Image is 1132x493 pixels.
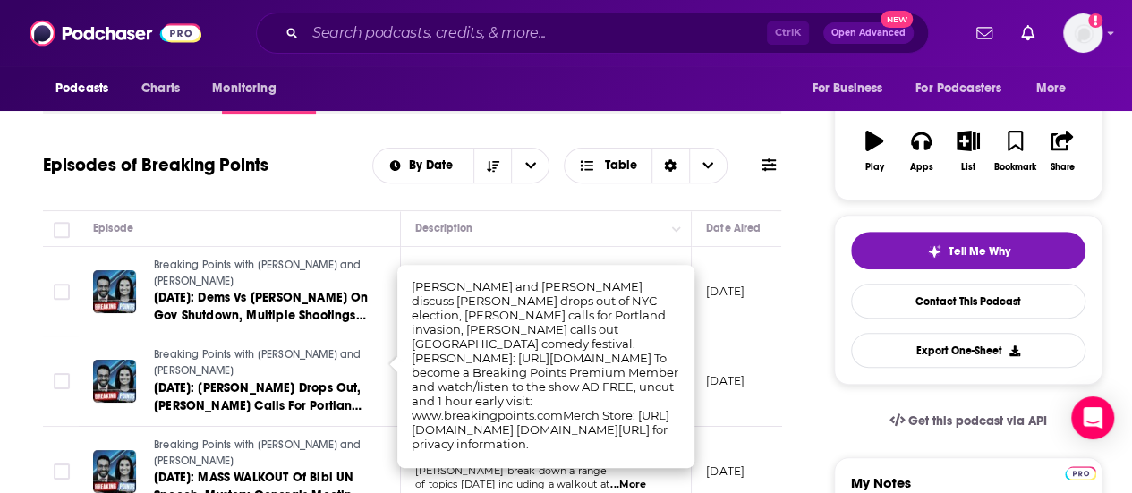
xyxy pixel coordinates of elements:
span: By Date [409,159,459,172]
span: Breaking Points with [PERSON_NAME] and [PERSON_NAME] [154,348,362,377]
span: Breaking Points with [PERSON_NAME] and [PERSON_NAME] [154,259,362,287]
img: Podchaser - Follow, Share and Rate Podcasts [30,16,201,50]
img: Podchaser Pro [1065,466,1096,480]
button: List [945,119,992,183]
button: open menu [373,159,474,172]
button: open menu [511,149,549,183]
button: open menu [43,72,132,106]
div: Search podcasts, credits, & more... [256,13,929,54]
p: [DATE] [706,463,745,479]
span: Table [605,159,637,172]
h2: Choose List sort [372,148,550,183]
a: Show notifications dropdown [1014,18,1042,48]
button: open menu [904,72,1027,106]
a: Breaking Points with [PERSON_NAME] and [PERSON_NAME] [154,438,369,469]
span: [PERSON_NAME] and [PERSON_NAME] discuss [PERSON_NAME] drops out of NYC election, [PERSON_NAME] ca... [412,279,678,451]
img: User Profile [1063,13,1102,53]
button: Share [1039,119,1085,183]
div: Bookmark [994,162,1036,173]
span: More [1036,76,1067,101]
div: Sort Direction [651,149,689,183]
div: Play [865,162,884,173]
span: Get this podcast via API [908,413,1047,429]
button: open menu [799,72,905,106]
div: Description [415,217,472,239]
img: tell me why sparkle [927,244,941,259]
span: [DATE]: Dems Vs [PERSON_NAME] On Gov Shutdown, Multiple Shootings Across [GEOGRAPHIC_DATA], Bibi ... [154,290,368,359]
button: Sort Direction [473,149,511,183]
button: open menu [1024,72,1089,106]
span: For Business [812,76,882,101]
h1: Episodes of Breaking Points [43,154,268,176]
span: Podcasts [55,76,108,101]
span: Logged in as ShannonHennessey [1063,13,1102,53]
span: Ctrl K [767,21,809,45]
a: Pro website [1065,463,1096,480]
button: Column Actions [666,218,687,240]
span: Open Advanced [831,29,906,38]
span: Tell Me Why [949,244,1010,259]
button: Bookmark [992,119,1038,183]
button: Choose View [564,148,728,183]
div: Episode [93,217,133,239]
p: [DATE] [706,284,745,299]
a: Charts [130,72,191,106]
span: New [881,11,913,28]
div: Share [1050,162,1074,173]
input: Search podcasts, credits, & more... [305,19,767,47]
button: tell me why sparkleTell Me Why [851,232,1085,269]
span: Toggle select row [54,373,70,389]
button: Apps [898,119,944,183]
button: Open AdvancedNew [823,22,914,44]
a: Contact This Podcast [851,284,1085,319]
div: Apps [910,162,933,173]
span: [PERSON_NAME], [PERSON_NAME] and [PERSON_NAME] break down a range [415,450,618,477]
button: open menu [200,72,299,106]
div: List [961,162,975,173]
button: Export One-Sheet [851,333,1085,368]
a: [DATE]: Dems Vs [PERSON_NAME] On Gov Shutdown, Multiple Shootings Across [GEOGRAPHIC_DATA], Bibi ... [154,289,369,325]
div: Open Intercom Messenger [1071,396,1114,439]
span: [DATE]: [PERSON_NAME] Drops Out, [PERSON_NAME] Calls For Portland Invasion, [PERSON_NAME] Calls O... [154,380,367,449]
span: Breaking Points with [PERSON_NAME] and [PERSON_NAME] [154,438,362,467]
span: Charts [141,76,180,101]
span: Monitoring [212,76,276,101]
p: [DATE] [706,373,745,388]
svg: Add a profile image [1088,13,1102,28]
span: For Podcasters [915,76,1001,101]
a: Breaking Points with [PERSON_NAME] and [PERSON_NAME] [154,258,369,289]
span: Toggle select row [54,284,70,300]
span: Toggle select row [54,463,70,480]
a: [DATE]: [PERSON_NAME] Drops Out, [PERSON_NAME] Calls For Portland Invasion, [PERSON_NAME] Calls O... [154,379,369,415]
a: Show notifications dropdown [969,18,1000,48]
button: Show profile menu [1063,13,1102,53]
span: of topics [DATE] including a walkout at [415,478,609,490]
span: ...More [610,478,646,492]
button: Play [851,119,898,183]
a: Get this podcast via API [875,399,1061,443]
div: Date Aired [706,217,761,239]
a: Breaking Points with [PERSON_NAME] and [PERSON_NAME] [154,347,369,378]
